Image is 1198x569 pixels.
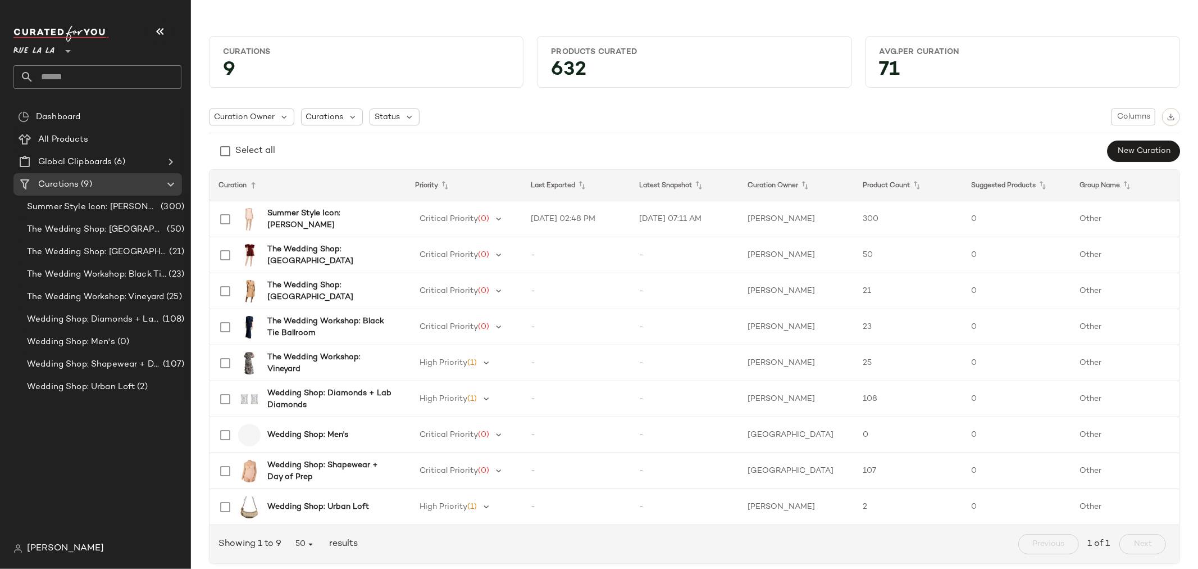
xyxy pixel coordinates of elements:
span: Curation Owner [214,111,275,123]
span: All Products [38,133,88,146]
span: The Wedding Workshop: Vineyard [27,291,164,304]
td: 0 [854,417,962,453]
span: (23) [166,268,184,281]
span: (1) [467,359,477,367]
span: Critical Priority [420,431,478,439]
td: 300 [854,201,962,237]
td: 0 [962,309,1071,345]
td: [PERSON_NAME] [739,309,854,345]
td: - [522,345,630,381]
span: (50) [165,223,184,236]
td: 2 [854,489,962,525]
span: New Curation [1117,147,1170,156]
img: cfy_white_logo.C9jOOHJF.svg [13,26,109,42]
img: 1452404399_RLLATH.jpg [238,352,261,374]
span: Critical Priority [420,251,478,259]
span: (0) [115,336,129,349]
th: Curation Owner [739,170,854,201]
td: [PERSON_NAME] [739,381,854,417]
span: Critical Priority [420,467,478,475]
th: Priority [406,170,522,201]
td: Other [1071,309,1179,345]
span: Global Clipboards [38,156,112,169]
span: High Priority [420,359,467,367]
b: The Wedding Workshop: Vineyard [267,351,393,375]
td: [PERSON_NAME] [739,201,854,237]
th: Curation [209,170,406,201]
span: (0) [478,287,489,295]
td: - [522,453,630,489]
div: 9 [214,62,518,83]
b: Wedding Shop: Shapewear + Day of Prep [267,459,393,483]
span: Columns [1117,112,1150,121]
span: Wedding Shop: Shapewear + Day of Prep [27,358,161,371]
td: - [522,309,630,345]
span: (9) [79,178,92,191]
td: [DATE] 07:11 AM [630,201,739,237]
td: Other [1071,345,1179,381]
td: 108 [854,381,962,417]
td: - [630,381,739,417]
img: 1050545498_RLLATH.jpg [238,280,261,302]
td: [GEOGRAPHIC_DATA] [739,453,854,489]
span: [PERSON_NAME] [27,542,104,556]
td: 0 [962,273,1071,309]
td: 0 [962,345,1071,381]
td: 50 [854,237,962,273]
span: (0) [478,215,489,223]
td: Other [1071,417,1179,453]
img: 1415387259_RLLATH.jpg [238,208,261,231]
td: Other [1071,201,1179,237]
td: 25 [854,345,962,381]
span: High Priority [420,395,467,403]
span: Curations [38,178,79,191]
td: 0 [962,201,1071,237]
span: Dashboard [36,111,80,124]
td: [PERSON_NAME] [739,489,854,525]
span: Critical Priority [420,287,478,295]
td: [PERSON_NAME] [739,273,854,309]
th: Latest Snapshot [630,170,739,201]
div: Curations [223,47,509,57]
div: 632 [542,62,846,83]
span: (0) [478,467,489,475]
img: 6020259371_RLLATH.jpg [238,388,261,410]
div: Products Curated [551,47,837,57]
td: [DATE] 02:48 PM [522,201,630,237]
span: (108) [160,313,184,326]
img: 1412977988_RLLATH.jpg [238,460,261,482]
span: Wedding Shop: Diamonds + Lab Diamonds [27,313,160,326]
td: [GEOGRAPHIC_DATA] [739,417,854,453]
span: The Wedding Shop: [GEOGRAPHIC_DATA] [27,246,167,259]
button: 50 [286,534,325,554]
td: [PERSON_NAME] [739,345,854,381]
b: The Wedding Shop: [GEOGRAPHIC_DATA] [267,279,393,303]
span: Curations [306,111,344,123]
span: (1) [467,503,477,511]
img: svg%3e [1167,113,1175,121]
span: (0) [478,251,489,259]
span: results [325,538,358,551]
td: 21 [854,273,962,309]
b: Wedding Shop: Men's [267,429,348,441]
span: Summer Style Icon: [PERSON_NAME] [27,201,158,214]
span: (0) [478,431,489,439]
img: svg%3e [18,111,29,123]
span: (2) [135,381,147,394]
img: 1452426528_RLLATH.jpg [238,244,261,267]
td: Other [1071,237,1179,273]
span: The Wedding Shop: [GEOGRAPHIC_DATA] [27,223,165,236]
td: - [522,489,630,525]
th: Product Count [854,170,962,201]
span: 50 [295,539,316,549]
th: Group Name [1071,170,1179,201]
td: [PERSON_NAME] [739,237,854,273]
td: - [522,273,630,309]
img: 1160380266_RLLATH.jpg [238,496,261,518]
span: Showing 1 to 9 [218,538,286,551]
td: - [630,237,739,273]
span: Critical Priority [420,215,478,223]
b: The Wedding Workshop: Black Tie Ballroom [267,315,393,339]
td: - [630,345,739,381]
button: New Curation [1108,141,1180,162]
